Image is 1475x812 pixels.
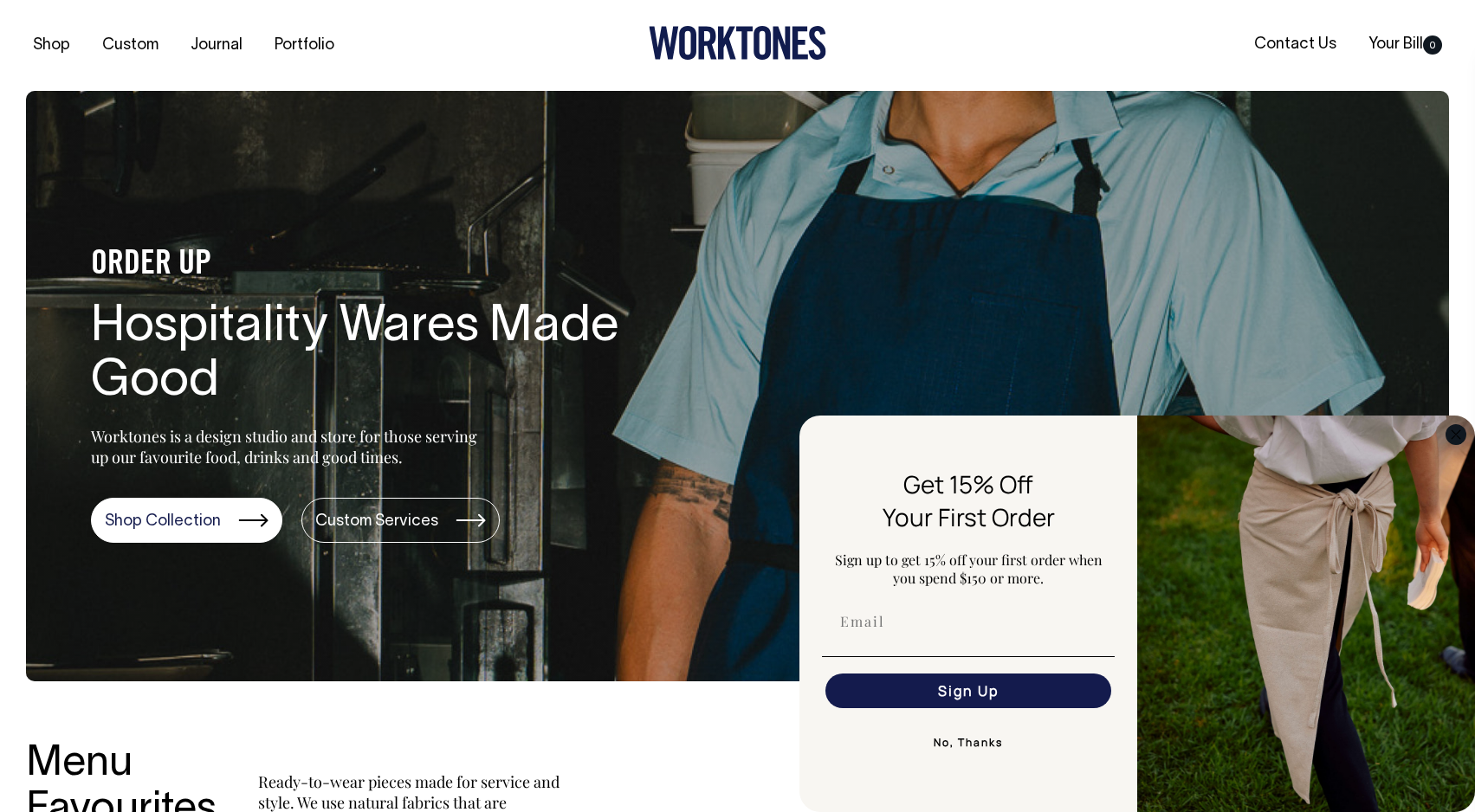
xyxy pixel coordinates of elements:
a: Custom Services [301,498,500,543]
input: Email [825,604,1111,639]
p: Worktones is a design studio and store for those serving up our favourite food, drinks and good t... [91,426,485,467]
img: 5e34ad8f-4f05-4173-92a8-ea475ee49ac9.jpeg [1137,416,1475,812]
a: Portfolio [268,31,341,60]
span: Your First Order [883,500,1055,533]
a: Your Bill0 [1362,30,1449,59]
img: underline [822,656,1115,657]
a: Shop [26,31,77,60]
a: Contact Us [1247,30,1343,59]
button: Close dialog [1446,424,1466,445]
span: Get 15% Off [903,467,1033,500]
button: No, Thanks [822,725,1115,760]
div: FLYOUT Form [799,416,1475,812]
a: Custom [95,31,165,60]
span: Sign up to get 15% off your first order when you spend $150 or more. [835,551,1103,587]
h4: ORDER UP [91,247,645,283]
h1: Hospitality Wares Made Good [91,300,645,411]
a: Shop Collection [91,498,282,543]
button: Sign Up [825,673,1111,708]
a: Journal [184,31,249,60]
span: 0 [1423,35,1442,55]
